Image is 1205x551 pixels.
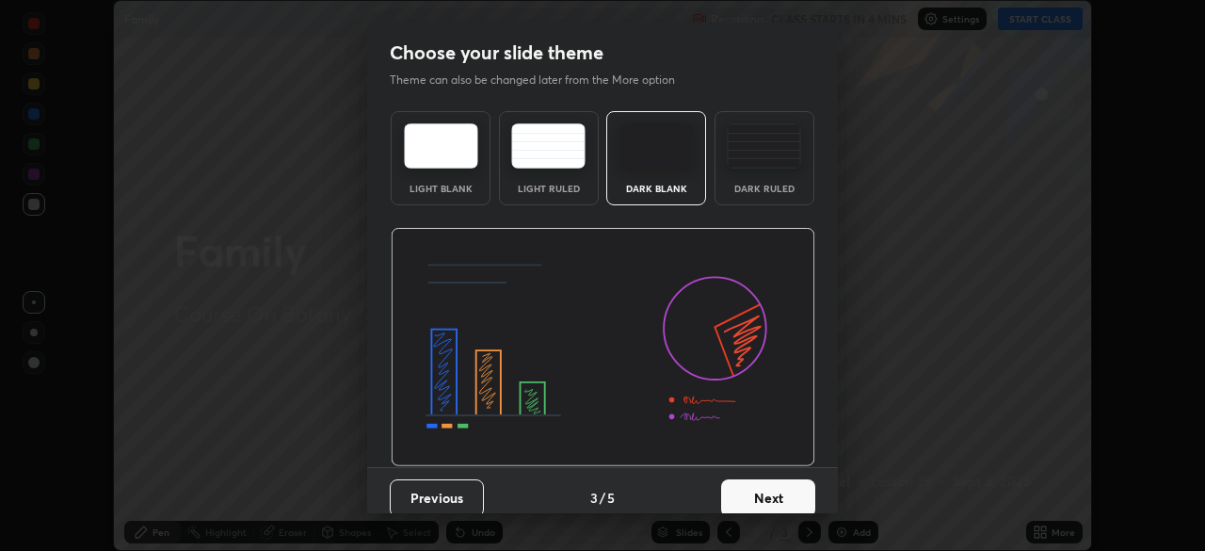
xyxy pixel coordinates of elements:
h4: / [600,488,605,508]
p: Theme can also be changed later from the More option [390,72,695,89]
h4: 5 [607,488,615,508]
img: lightTheme.e5ed3b09.svg [404,123,478,169]
button: Next [721,479,815,517]
button: Previous [390,479,484,517]
img: darkRuledTheme.de295e13.svg [727,123,801,169]
img: darkTheme.f0cc69e5.svg [619,123,694,169]
img: lightRuledTheme.5fabf969.svg [511,123,586,169]
div: Dark Ruled [727,184,802,193]
h2: Choose your slide theme [390,41,603,65]
div: Light Blank [403,184,478,193]
img: darkThemeBanner.d06ce4a2.svg [391,228,815,467]
div: Light Ruled [511,184,586,193]
h4: 3 [590,488,598,508]
div: Dark Blank [619,184,694,193]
